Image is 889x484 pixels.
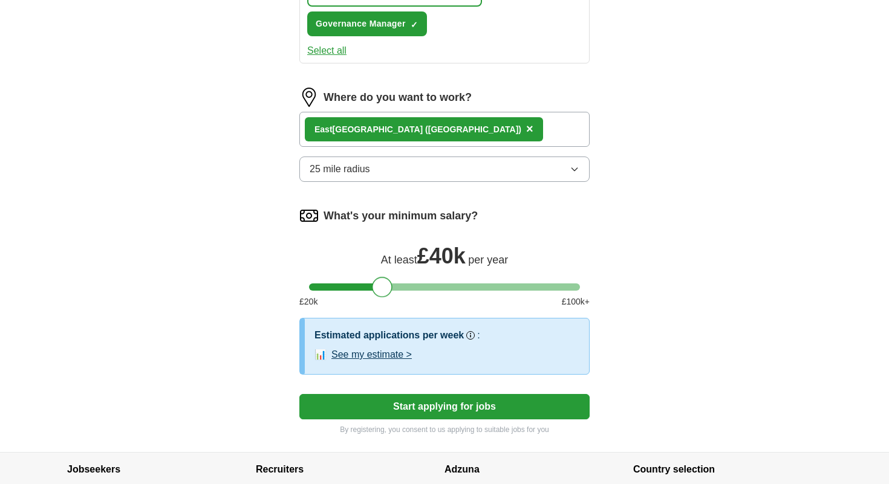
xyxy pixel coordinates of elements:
[331,347,412,362] button: See my estimate >
[314,328,464,343] h3: Estimated applications per week
[299,88,319,107] img: location.png
[526,122,533,135] span: ×
[333,124,423,134] strong: [GEOGRAPHIC_DATA]
[310,162,370,176] span: 25 mile radius
[411,20,418,30] span: ✓
[314,123,521,136] div: East
[324,208,478,224] label: What's your minimum salary?
[299,424,590,435] p: By registering, you consent to us applying to suitable jobs for you
[526,120,533,138] button: ×
[314,347,327,362] span: 📊
[381,254,417,266] span: At least
[307,11,427,36] button: Governance Manager✓
[299,156,590,182] button: 25 mile radius
[425,124,521,134] span: ([GEOGRAPHIC_DATA])
[299,295,317,308] span: £ 20 k
[307,44,347,58] button: Select all
[417,244,466,268] span: £ 40k
[299,206,319,225] img: salary.png
[324,89,472,106] label: Where do you want to work?
[299,394,590,419] button: Start applying for jobs
[316,18,406,30] span: Governance Manager
[468,254,508,266] span: per year
[477,328,480,343] h3: :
